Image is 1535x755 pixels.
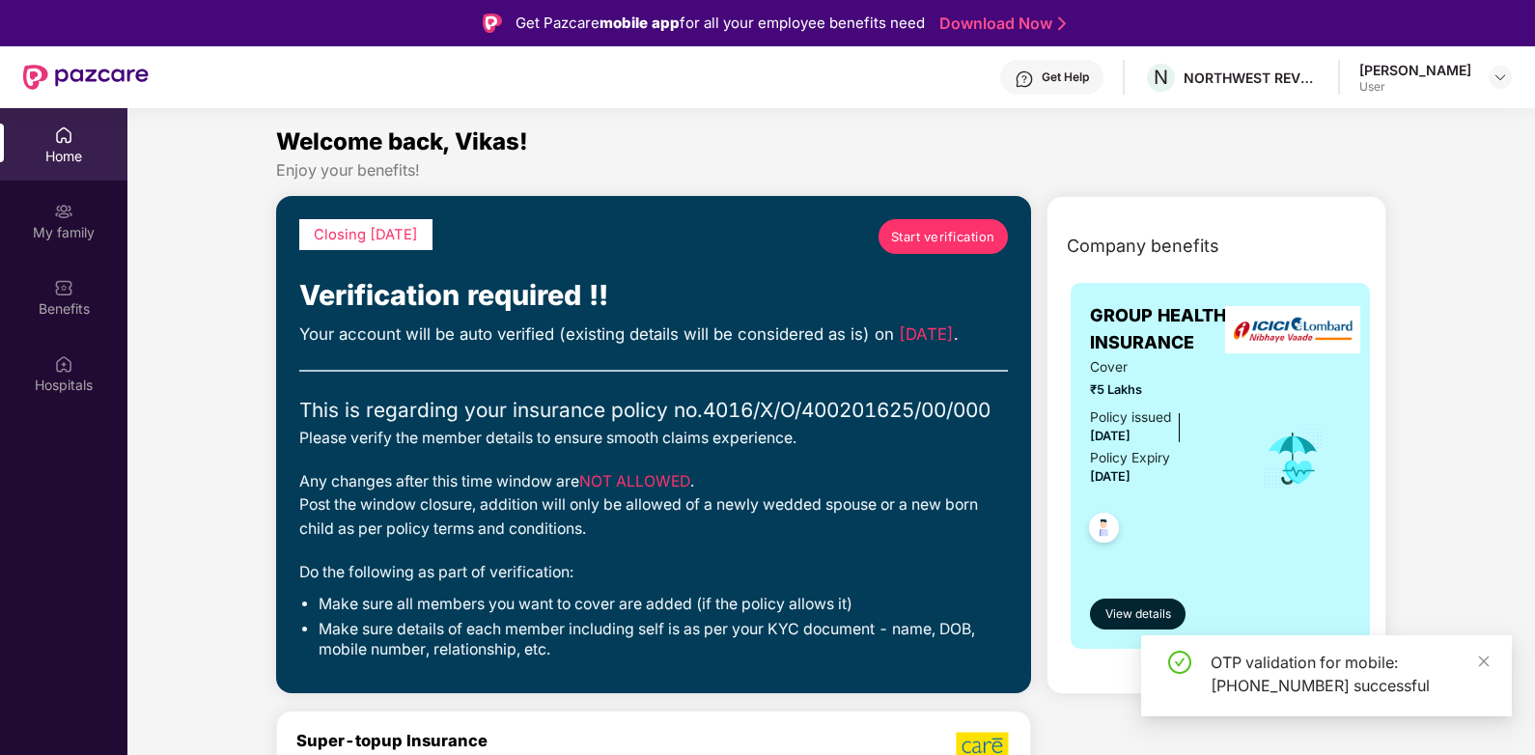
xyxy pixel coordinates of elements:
button: View details [1090,599,1186,629]
div: Get Pazcare for all your employee benefits need [516,12,925,35]
img: New Pazcare Logo [23,65,149,90]
div: NORTHWEST REVENUE CYCLE MANAGEMENT PRIVATE LIMITED [1184,69,1319,87]
span: Cover [1090,357,1236,378]
span: ₹5 Lakhs [1090,380,1236,400]
span: N [1154,66,1168,89]
div: [PERSON_NAME] [1359,61,1471,79]
img: svg+xml;base64,PHN2ZyBpZD0iSGVscC0zMngzMiIgeG1sbnM9Imh0dHA6Ly93d3cudzMub3JnLzIwMDAvc3ZnIiB3aWR0aD... [1015,70,1034,89]
span: close [1477,655,1491,668]
strong: mobile app [600,14,680,32]
div: This is regarding your insurance policy no. 4016/X/O/400201625/00/000 [299,395,1008,427]
a: Download Now [939,14,1060,34]
div: Super-topup Insurance [296,731,713,750]
span: [DATE] [1090,429,1130,443]
img: Stroke [1058,14,1066,34]
img: insurerLogo [1225,306,1360,353]
span: View details [1105,605,1171,624]
div: Your account will be auto verified (existing details will be considered as is) on . [299,322,1008,347]
div: OTP validation for mobile: [PHONE_NUMBER] successful [1211,651,1489,697]
div: Any changes after this time window are . Post the window closure, addition will only be allowed o... [299,470,1008,542]
img: svg+xml;base64,PHN2ZyBpZD0iSG9zcGl0YWxzIiB4bWxucz0iaHR0cDovL3d3dy53My5vcmcvMjAwMC9zdmciIHdpZHRoPS... [54,354,73,374]
img: svg+xml;base64,PHN2ZyBpZD0iQmVuZWZpdHMiIHhtbG5zPSJodHRwOi8vd3d3LnczLm9yZy8yMDAwL3N2ZyIgd2lkdGg9Ij... [54,278,73,297]
span: GROUP HEALTH INSURANCE [1090,302,1236,357]
div: Please verify the member details to ensure smooth claims experience. [299,427,1008,451]
span: [DATE] [1090,469,1130,484]
div: Enjoy your benefits! [276,160,1387,181]
img: svg+xml;base64,PHN2ZyBpZD0iRHJvcGRvd24tMzJ4MzIiIHhtbG5zPSJodHRwOi8vd3d3LnczLm9yZy8yMDAwL3N2ZyIgd2... [1493,70,1508,85]
li: Make sure all members you want to cover are added (if the policy allows it) [319,595,1008,615]
div: Verification required !! [299,273,1008,317]
span: [DATE] [899,324,954,344]
li: Make sure details of each member including self is as per your KYC document - name, DOB, mobile n... [319,620,1008,660]
img: icon [1262,427,1325,490]
div: User [1359,79,1471,95]
span: Start verification [891,227,995,246]
div: Get Help [1042,70,1089,85]
img: svg+xml;base64,PHN2ZyB4bWxucz0iaHR0cDovL3d3dy53My5vcmcvMjAwMC9zdmciIHdpZHRoPSI0OC45NDMiIGhlaWdodD... [1080,507,1128,554]
div: Policy issued [1090,407,1171,429]
span: NOT ALLOWED [579,472,690,490]
a: Start verification [879,219,1008,254]
img: Logo [483,14,502,33]
img: svg+xml;base64,PHN2ZyBpZD0iSG9tZSIgeG1sbnM9Imh0dHA6Ly93d3cudzMub3JnLzIwMDAvc3ZnIiB3aWR0aD0iMjAiIG... [54,126,73,145]
span: Company benefits [1067,233,1219,260]
span: Closing [DATE] [314,226,418,243]
img: svg+xml;base64,PHN2ZyB3aWR0aD0iMjAiIGhlaWdodD0iMjAiIHZpZXdCb3g9IjAgMCAyMCAyMCIgZmlsbD0ibm9uZSIgeG... [54,202,73,221]
div: Do the following as part of verification: [299,561,1008,585]
div: Policy Expiry [1090,448,1170,469]
span: check-circle [1168,651,1191,674]
span: Welcome back, Vikas! [276,127,528,155]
